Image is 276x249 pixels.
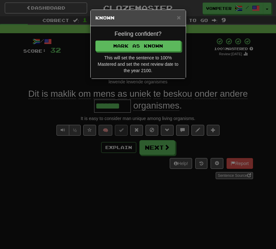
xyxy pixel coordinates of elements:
h4: Feeling confident? [95,31,181,37]
span: × [177,14,181,21]
h5: Known [95,15,181,21]
button: Mark as Known [95,41,181,51]
div: This will set the sentence to 100% Mastered and set the next review date to the year 2100. [95,55,181,74]
button: Close [177,14,181,21]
